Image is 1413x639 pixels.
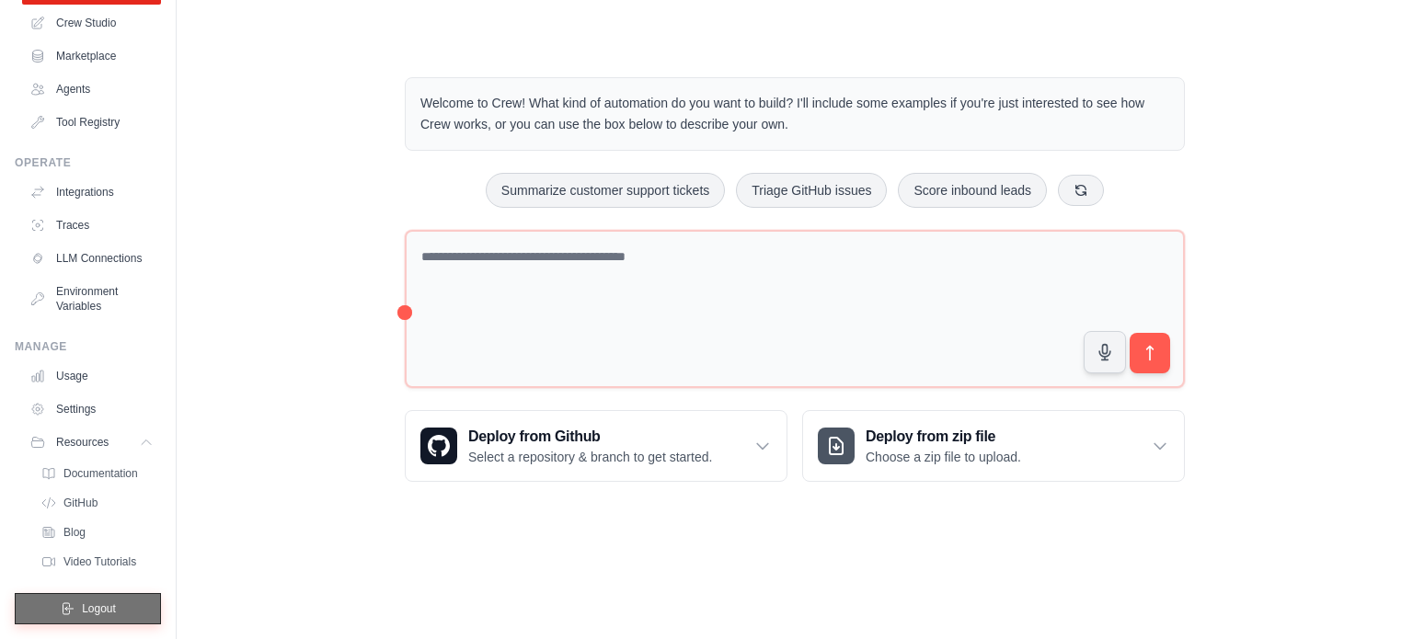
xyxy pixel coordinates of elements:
a: Agents [22,74,161,104]
a: Integrations [22,177,161,207]
button: Triage GitHub issues [736,173,887,208]
p: Welcome to Crew! What kind of automation do you want to build? I'll include some examples if you'... [420,93,1169,135]
a: Crew Studio [22,8,161,38]
span: Documentation [63,466,138,481]
span: Resources [56,435,109,450]
div: Operate [15,155,161,170]
button: Summarize customer support tickets [486,173,725,208]
a: LLM Connections [22,244,161,273]
a: Usage [22,361,161,391]
span: GitHub [63,496,98,510]
p: Choose a zip file to upload. [866,448,1021,466]
a: Tool Registry [22,108,161,137]
a: Documentation [33,461,161,486]
h3: Deploy from Github [468,426,712,448]
span: Blog [63,525,86,540]
a: Marketplace [22,41,161,71]
span: Video Tutorials [63,554,136,569]
p: Select a repository & branch to get started. [468,448,712,466]
a: Environment Variables [22,277,161,321]
a: Traces [22,211,161,240]
a: Video Tutorials [33,549,161,575]
button: Score inbound leads [898,173,1047,208]
button: Resources [22,428,161,457]
h3: Deploy from zip file [866,426,1021,448]
a: GitHub [33,490,161,516]
span: Logout [82,601,116,616]
div: Manage [15,339,161,354]
a: Settings [22,394,161,424]
button: Logout [15,593,161,624]
a: Blog [33,519,161,545]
